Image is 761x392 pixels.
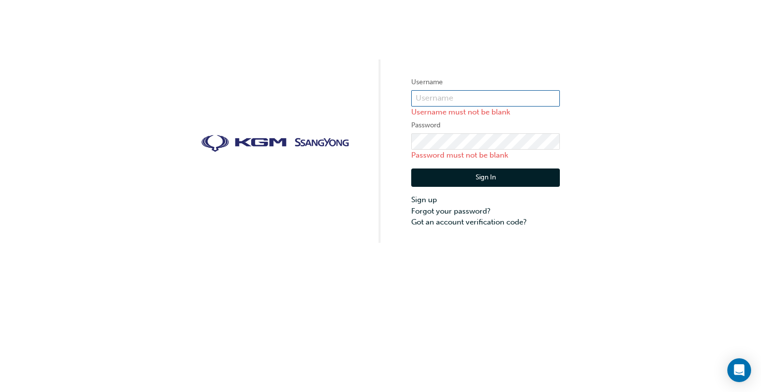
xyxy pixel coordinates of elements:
[411,76,560,88] label: Username
[411,168,560,187] button: Sign In
[411,107,560,118] p: Username must not be blank
[411,150,560,161] p: Password must not be blank
[411,194,560,206] a: Sign up
[411,119,560,131] label: Password
[411,90,560,107] input: Username
[411,206,560,217] a: Forgot your password?
[727,358,751,382] div: Open Intercom Messenger
[411,217,560,228] a: Got an account verification code?
[201,135,350,153] img: kgm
